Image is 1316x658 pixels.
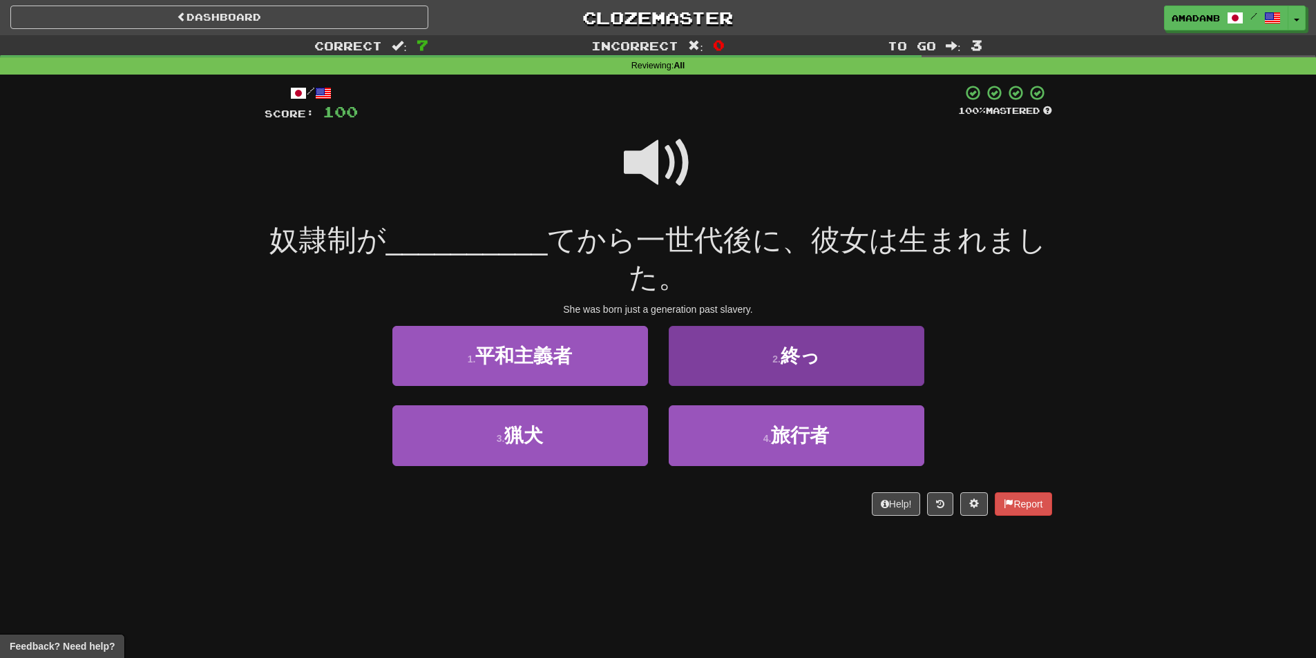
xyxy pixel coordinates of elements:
[1250,11,1257,21] span: /
[995,492,1051,516] button: Report
[958,105,1052,117] div: Mastered
[468,354,476,365] small: 1 .
[669,405,924,465] button: 4.旅行者
[669,326,924,386] button: 2.終っ
[781,345,820,367] span: 終っ
[713,37,725,53] span: 0
[771,425,829,446] span: 旅行者
[269,224,386,256] span: 奴隷制が
[971,37,982,53] span: 3
[1164,6,1288,30] a: Amadanb /
[927,492,953,516] button: Round history (alt+y)
[417,37,428,53] span: 7
[888,39,936,52] span: To go
[392,405,648,465] button: 3.猟犬
[688,40,703,52] span: :
[392,40,407,52] span: :
[449,6,867,30] a: Clozemaster
[772,354,781,365] small: 2 .
[314,39,382,52] span: Correct
[547,224,1047,294] span: てから一世代後に、彼女は生まれました。
[872,492,921,516] button: Help!
[674,61,685,70] strong: All
[591,39,678,52] span: Incorrect
[10,6,428,29] a: Dashboard
[504,425,543,446] span: 猟犬
[386,224,548,256] span: __________
[265,108,314,119] span: Score:
[392,326,648,386] button: 1.平和主義者
[958,105,986,116] span: 100 %
[265,84,358,101] div: /
[10,639,115,653] span: Open feedback widget
[946,40,961,52] span: :
[265,302,1052,316] div: She was born just a generation past slavery.
[1172,12,1220,24] span: Amadanb
[497,433,505,444] small: 3 .
[475,345,572,367] span: 平和主義者
[763,433,772,444] small: 4 .
[323,103,358,120] span: 100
